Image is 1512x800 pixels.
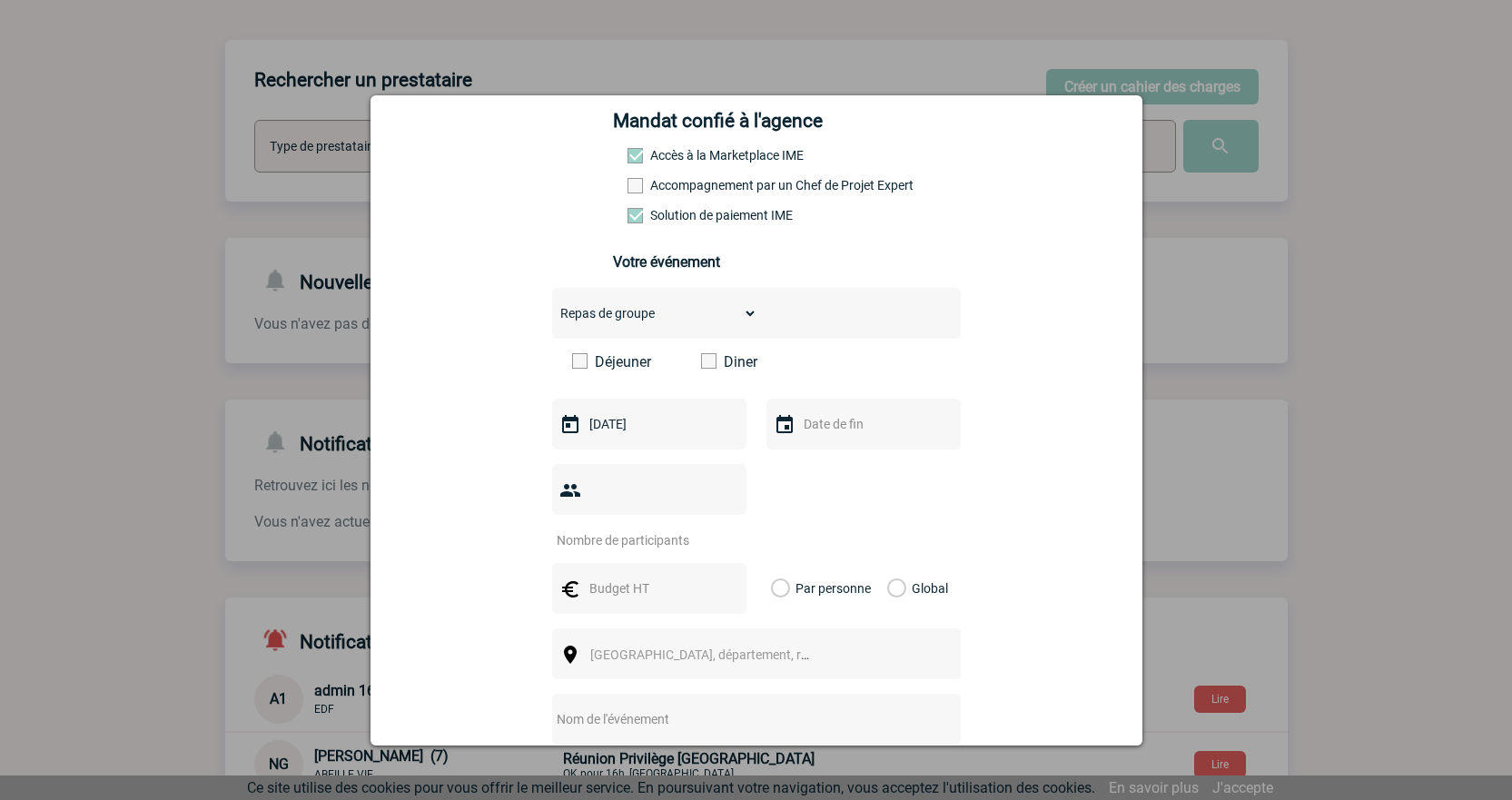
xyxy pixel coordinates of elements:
[572,353,677,370] label: Déjeuner
[590,647,843,662] span: [GEOGRAPHIC_DATA], département, région...
[628,178,707,193] label: Prestation payante
[552,707,913,731] input: Nom de l'événement
[799,412,924,436] input: Date de fin
[552,528,723,552] input: Nombre de participants
[613,253,899,271] h3: Votre événement
[613,110,823,132] h4: Mandat confié à l'agence
[628,208,707,222] label: Conformité aux process achat client, Prise en charge de la facturation, Mutualisation de plusieur...
[628,148,707,163] label: Accès à la Marketplace IME
[771,563,791,614] label: Par personne
[887,563,899,614] label: Global
[701,353,805,370] label: Diner
[585,577,710,600] input: Budget HT
[585,412,710,436] input: Date de début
